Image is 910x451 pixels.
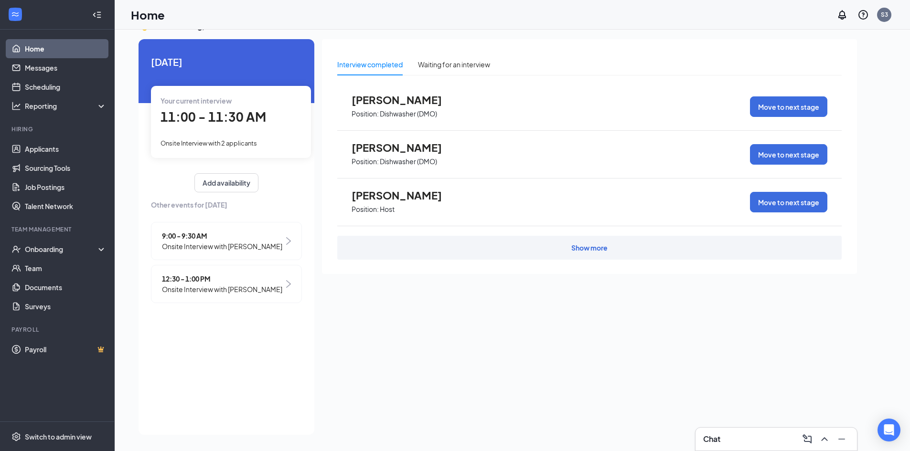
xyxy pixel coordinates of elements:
[571,243,608,252] div: Show more
[418,59,490,70] div: Waiting for an interview
[836,9,848,21] svg: Notifications
[161,139,257,147] span: Onsite Interview with 2 applicants
[802,433,813,445] svg: ComposeMessage
[25,158,107,178] a: Sourcing Tools
[750,96,827,117] button: Move to next stage
[25,340,107,359] a: PayrollCrown
[11,101,21,111] svg: Analysis
[352,109,379,118] p: Position:
[162,284,282,294] span: Onsite Interview with [PERSON_NAME]
[161,96,232,105] span: Your current interview
[25,58,107,77] a: Messages
[161,109,266,125] span: 11:00 - 11:30 AM
[162,231,282,241] span: 9:00 - 9:30 AM
[25,39,107,58] a: Home
[25,244,98,254] div: Onboarding
[151,54,302,69] span: [DATE]
[25,101,107,111] div: Reporting
[881,10,888,19] div: S3
[800,431,815,447] button: ComposeMessage
[750,144,827,165] button: Move to next stage
[131,7,165,23] h1: Home
[750,192,827,212] button: Move to next stage
[11,432,21,441] svg: Settings
[11,244,21,254] svg: UserCheck
[878,419,900,441] div: Open Intercom Messenger
[352,141,457,154] span: [PERSON_NAME]
[25,432,92,441] div: Switch to admin view
[337,59,403,70] div: Interview completed
[352,157,379,166] p: Position:
[11,10,20,19] svg: WorkstreamLogo
[352,189,457,201] span: [PERSON_NAME]
[857,9,869,21] svg: QuestionInfo
[25,139,107,158] a: Applicants
[25,259,107,278] a: Team
[25,278,107,297] a: Documents
[151,199,302,210] span: Other events for [DATE]
[162,273,282,284] span: 12:30 - 1:00 PM
[92,10,102,20] svg: Collapse
[25,297,107,316] a: Surveys
[11,325,105,334] div: Payroll
[352,205,379,214] p: Position:
[11,225,105,233] div: Team Management
[380,205,395,214] p: Host
[162,241,282,252] span: Onsite Interview with [PERSON_NAME]
[25,197,107,216] a: Talent Network
[380,109,437,118] p: Dishwasher (DMO)
[703,434,720,444] h3: Chat
[25,77,107,96] a: Scheduling
[819,433,830,445] svg: ChevronUp
[817,431,832,447] button: ChevronUp
[836,433,847,445] svg: Minimize
[194,173,258,192] button: Add availability
[11,125,105,133] div: Hiring
[834,431,849,447] button: Minimize
[25,178,107,197] a: Job Postings
[380,157,437,166] p: Dishwasher (DMO)
[352,94,457,106] span: [PERSON_NAME]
